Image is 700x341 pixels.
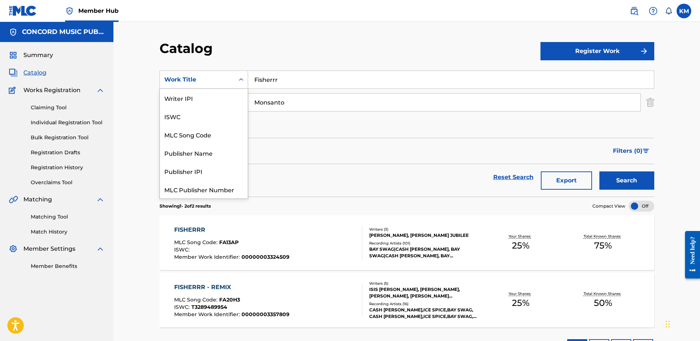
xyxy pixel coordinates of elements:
[22,28,105,36] h5: CONCORD MUSIC PUBLISHING LLC
[160,273,654,327] a: FISHERRR - REMIXMLC Song Code:FA20H3ISWC:T3289489954Member Work Identifier:00000003357809Writers ...
[96,86,105,95] img: expand
[23,86,81,95] span: Works Registration
[369,240,480,246] div: Recording Artists ( 101 )
[174,239,219,246] span: MLC Song Code :
[78,7,119,15] span: Member Hub
[630,7,639,15] img: search
[9,86,18,95] img: Works Registration
[369,301,480,307] div: Recording Artists ( 16 )
[584,291,623,296] p: Total Known Shares:
[31,164,105,171] a: Registration History
[594,239,612,252] span: 75 %
[174,296,219,303] span: MLC Song Code :
[369,307,480,320] div: CASH [PERSON_NAME],ICE SPICE,BAY SWAG, CASH [PERSON_NAME],ICE SPICE,BAY SWAG, BAY SWAG,CASH [PERS...
[663,306,700,341] iframe: Chat Widget
[9,51,18,60] img: Summary
[646,4,660,18] div: Help
[31,119,105,126] a: Individual Registration Tool
[242,254,289,260] span: 00000003324509
[9,5,37,16] img: MLC Logo
[219,296,240,303] span: FA20H3
[23,195,52,204] span: Matching
[490,169,537,185] a: Reset Search
[23,51,53,60] span: Summary
[541,171,592,190] button: Export
[649,7,658,15] img: help
[509,234,533,239] p: Your Shares:
[31,262,105,270] a: Member Benefits
[666,313,670,335] div: Drag
[680,226,700,284] iframe: Resource Center
[242,311,289,318] span: 00000003357809
[9,28,18,37] img: Accounts
[160,107,248,125] div: ISWC
[31,149,105,156] a: Registration Drafts
[174,283,289,292] div: FISHERRR - REMIX
[160,40,216,57] h2: Catalog
[31,179,105,186] a: Overclaims Tool
[174,226,289,234] div: FISHERRR
[9,68,18,77] img: Catalog
[31,228,105,236] a: Match History
[627,4,641,18] a: Public Search
[9,51,53,60] a: SummarySummary
[160,203,211,209] p: Showing 1 - 2 of 2 results
[643,149,649,153] img: filter
[160,162,248,180] div: Publisher IPI
[23,245,75,253] span: Member Settings
[9,195,18,204] img: Matching
[665,7,672,15] div: Notifications
[174,311,242,318] span: Member Work Identifier :
[594,296,612,310] span: 50 %
[23,68,46,77] span: Catalog
[609,142,654,160] button: Filters (0)
[9,68,46,77] a: CatalogCatalog
[640,47,648,56] img: f7272a7cc735f4ea7f67.svg
[191,304,227,310] span: T3289489954
[369,281,480,286] div: Writers ( 5 )
[512,296,529,310] span: 25 %
[160,215,654,270] a: FISHERRRMLC Song Code:FA13APISWC:Member Work Identifier:00000003324509Writers (3)[PERSON_NAME], [...
[369,227,480,232] div: Writers ( 3 )
[174,304,191,310] span: ISWC :
[599,171,654,190] button: Search
[160,71,654,197] form: Search Form
[512,239,529,252] span: 25 %
[646,93,654,111] img: Delete Criterion
[369,246,480,259] div: BAY SWAG|CASH [PERSON_NAME], BAY SWAG|CASH [PERSON_NAME], BAY SWAG|CASH [PERSON_NAME]|ICE SPICE, ...
[164,75,230,84] div: Work Title
[160,89,248,107] div: Writer IPI
[31,134,105,141] a: Bulk Registration Tool
[174,246,191,253] span: ISWC :
[219,239,239,246] span: FA13AP
[540,42,654,60] button: Register Work
[174,254,242,260] span: Member Work Identifier :
[31,104,105,111] a: Claiming Tool
[677,4,691,18] div: User Menu
[96,195,105,204] img: expand
[160,180,248,198] div: MLC Publisher Number
[31,213,105,221] a: Matching Tool
[613,147,643,155] span: Filters ( 0 )
[592,203,625,209] span: Compact View
[65,7,74,15] img: Top Rightsholder
[160,144,248,162] div: Publisher Name
[96,245,105,253] img: expand
[9,245,18,253] img: Member Settings
[369,232,480,239] div: [PERSON_NAME], [PERSON_NAME] JUBILEE
[584,234,623,239] p: Total Known Shares:
[509,291,533,296] p: Your Shares:
[160,125,248,144] div: MLC Song Code
[369,286,480,299] div: ISIS [PERSON_NAME], [PERSON_NAME], [PERSON_NAME], [PERSON_NAME] [PERSON_NAME] JUBILEE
